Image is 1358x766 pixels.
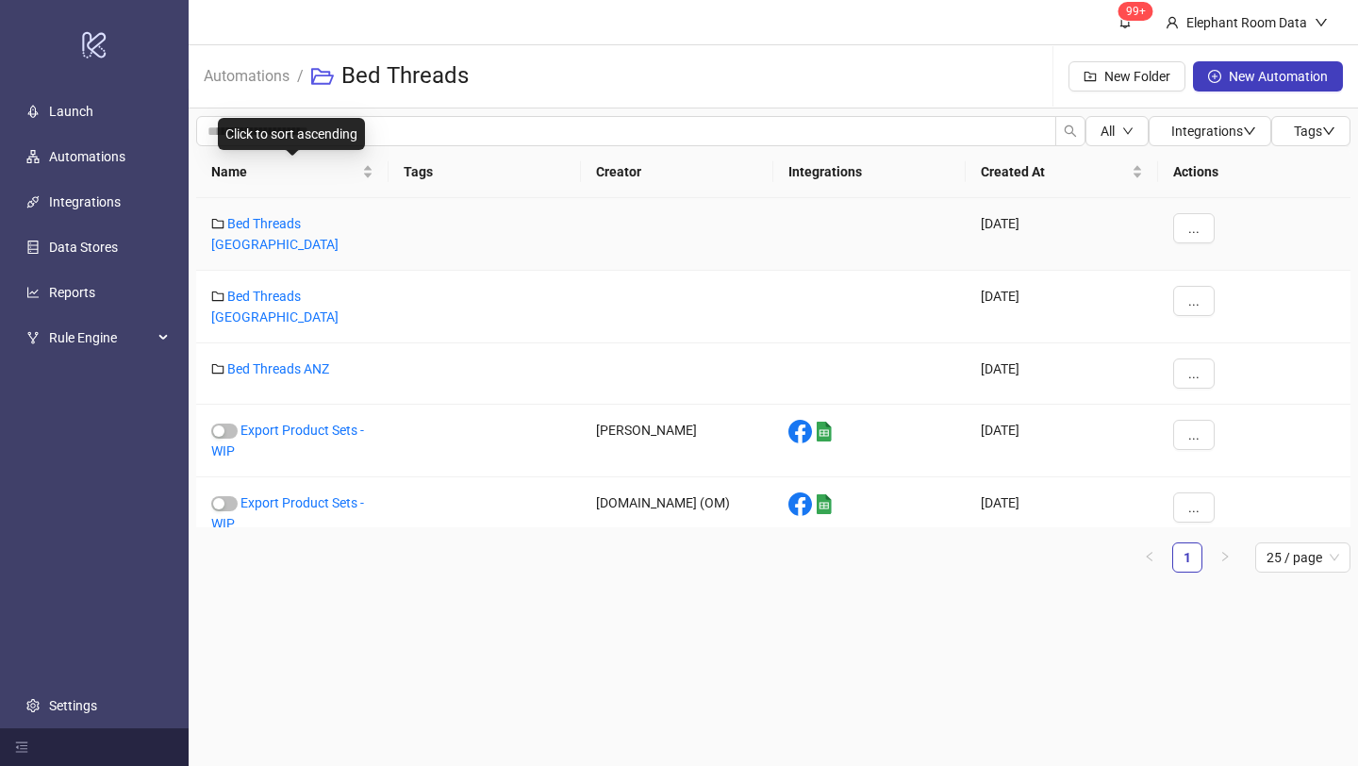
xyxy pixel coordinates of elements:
[297,46,304,107] li: /
[1144,551,1155,562] span: left
[1267,543,1339,572] span: 25 / page
[15,741,28,754] span: menu-fold
[227,361,329,376] a: Bed Threads ANZ
[1294,124,1335,139] span: Tags
[1085,116,1149,146] button: Alldown
[196,146,389,198] th: Name
[1158,146,1350,198] th: Actions
[581,477,773,550] div: [DOMAIN_NAME] (OM)
[1118,2,1153,21] sup: 1700
[966,343,1158,405] div: [DATE]
[1179,12,1315,33] div: Elephant Room Data
[1243,125,1256,138] span: down
[1271,116,1350,146] button: Tagsdown
[49,240,118,255] a: Data Stores
[1229,69,1328,84] span: New Automation
[1188,221,1200,236] span: ...
[26,331,40,344] span: fork
[49,194,121,209] a: Integrations
[1173,213,1215,243] button: ...
[1255,542,1350,573] div: Page Size
[49,149,125,164] a: Automations
[1173,492,1215,523] button: ...
[981,161,1128,182] span: Created At
[966,271,1158,343] div: [DATE]
[389,146,581,198] th: Tags
[211,289,339,325] a: Bed Threads [GEOGRAPHIC_DATA]
[1084,70,1097,83] span: folder-add
[966,198,1158,271] div: [DATE]
[1315,16,1328,29] span: down
[49,319,153,357] span: Rule Engine
[211,495,364,531] a: Export Product Sets - WIP
[211,423,364,458] a: Export Product Sets - WIP
[773,146,966,198] th: Integrations
[1166,16,1179,29] span: user
[966,405,1158,477] div: [DATE]
[1173,358,1215,389] button: ...
[581,405,773,477] div: [PERSON_NAME]
[966,146,1158,198] th: Created At
[1188,366,1200,381] span: ...
[211,362,224,375] span: folder
[311,65,334,88] span: folder-open
[200,64,293,85] a: Automations
[1171,124,1256,139] span: Integrations
[1101,124,1115,139] span: All
[211,290,224,303] span: folder
[1188,500,1200,515] span: ...
[1122,125,1134,137] span: down
[1210,542,1240,573] button: right
[49,285,95,300] a: Reports
[1173,543,1201,572] a: 1
[1172,542,1202,573] li: 1
[1064,125,1077,138] span: search
[1134,542,1165,573] button: left
[1210,542,1240,573] li: Next Page
[1149,116,1271,146] button: Integrationsdown
[1188,427,1200,442] span: ...
[1173,420,1215,450] button: ...
[1208,70,1221,83] span: plus-circle
[581,146,773,198] th: Creator
[49,104,93,119] a: Launch
[1104,69,1170,84] span: New Folder
[1322,125,1335,138] span: down
[1134,542,1165,573] li: Previous Page
[1173,286,1215,316] button: ...
[211,217,224,230] span: folder
[1219,551,1231,562] span: right
[966,477,1158,550] div: [DATE]
[211,161,358,182] span: Name
[211,216,339,252] a: Bed Threads [GEOGRAPHIC_DATA]
[341,61,469,92] h3: Bed Threads
[1193,61,1343,92] button: New Automation
[1068,61,1185,92] button: New Folder
[1188,293,1200,308] span: ...
[49,698,97,713] a: Settings
[1118,15,1132,28] span: bell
